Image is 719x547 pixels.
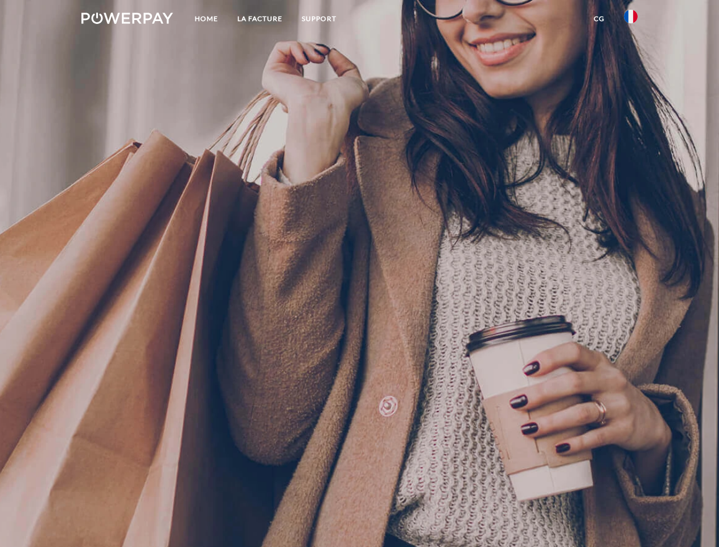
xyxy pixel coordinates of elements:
[584,9,614,29] a: CG
[185,9,228,29] a: Home
[228,9,292,29] a: LA FACTURE
[624,10,638,23] img: fr
[81,13,173,24] img: logo-powerpay-white.svg
[292,9,346,29] a: Support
